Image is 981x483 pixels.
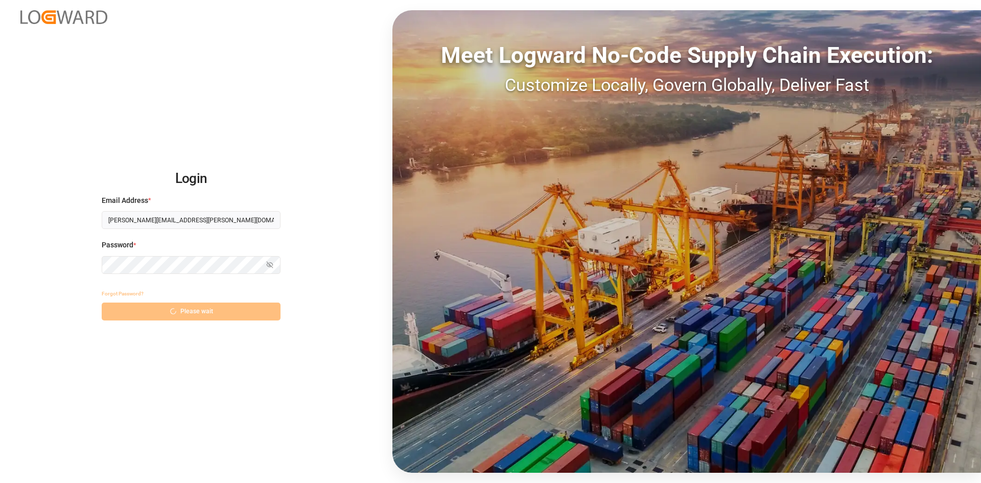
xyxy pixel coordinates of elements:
div: Meet Logward No-Code Supply Chain Execution: [392,38,981,72]
span: Email Address [102,195,148,206]
div: Customize Locally, Govern Globally, Deliver Fast [392,72,981,98]
span: Password [102,240,133,250]
img: Logward_new_orange.png [20,10,107,24]
input: Enter your email [102,211,281,229]
h2: Login [102,163,281,195]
